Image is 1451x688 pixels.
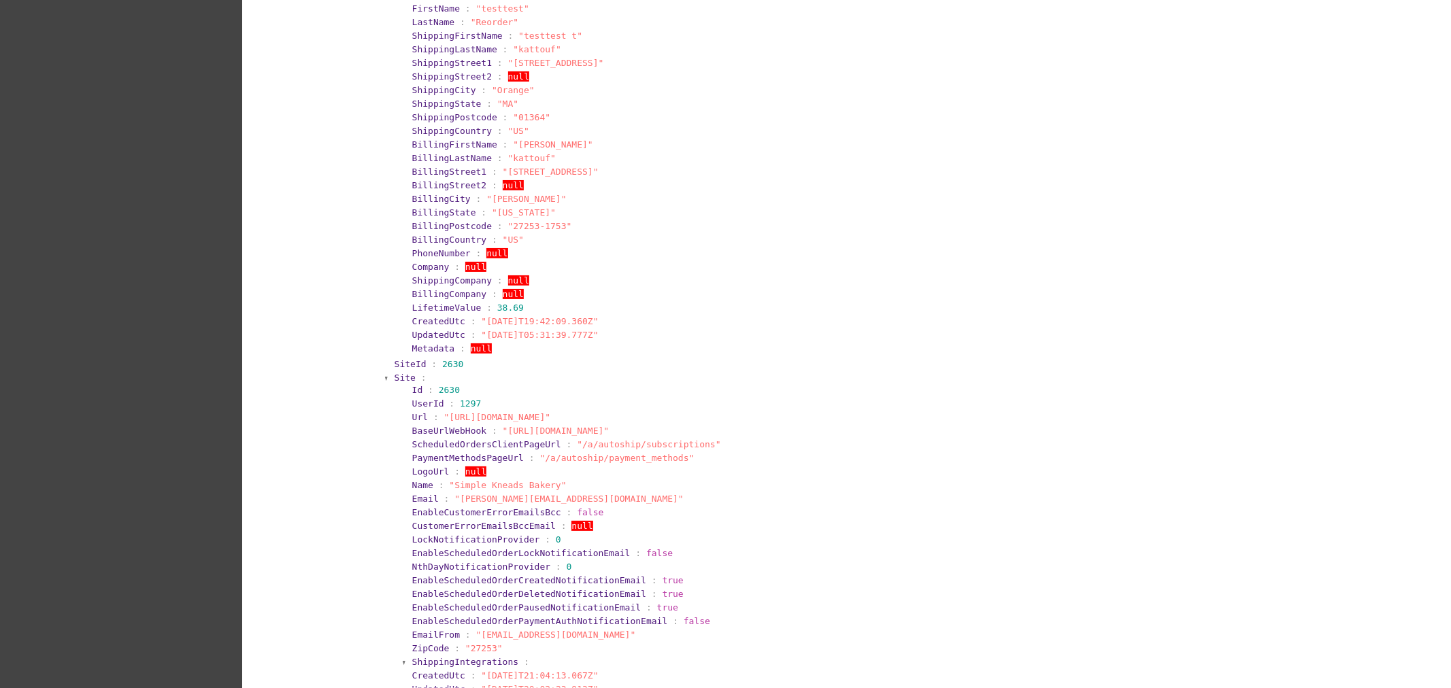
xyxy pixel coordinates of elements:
span: : [465,3,471,14]
span: Url [412,412,428,422]
span: ZipCode [412,643,450,653]
span: : [492,289,497,299]
span: false [684,616,710,626]
span: null [508,275,529,286]
span: : [486,303,492,313]
span: LastName [412,17,455,27]
span: : [652,589,657,599]
span: ScheduledOrdersClientPageUrl [412,439,561,449]
span: : [460,343,465,354]
span: : [439,480,444,490]
span: "MA" [497,99,518,109]
span: "27253-1753" [508,221,572,231]
span: : [497,221,503,231]
span: : [508,31,514,41]
span: PaymentMethodsPageUrl [412,453,524,463]
span: : [497,71,503,82]
span: LockNotificationProvider [412,534,540,545]
span: BillingStreet1 [412,167,487,177]
span: Site [395,373,416,383]
span: true [657,602,678,613]
span: : [476,248,482,258]
span: Id [412,385,423,395]
span: "[PERSON_NAME]" [486,194,566,204]
span: 0 [567,562,572,572]
span: : [454,643,460,653]
span: : [454,466,460,477]
span: ShippingLastName [412,44,497,54]
span: "[EMAIL_ADDRESS][DOMAIN_NAME]" [476,630,636,640]
span: "testtest" [476,3,529,14]
span: : [524,657,529,667]
span: BillingFirstName [412,139,497,150]
span: LifetimeValue [412,303,482,313]
span: "Simple Kneads Bakery" [449,480,566,490]
span: : [421,373,427,383]
span: Metadata [412,343,455,354]
span: "/a/autoship/subscriptions" [577,439,720,449]
span: : [492,235,497,245]
span: "/a/autoship/payment_methods" [540,453,695,463]
span: FirstName [412,3,460,14]
span: true [663,589,684,599]
span: : [444,494,450,504]
span: CreatedUtc [412,670,465,681]
span: NthDayNotificationProvider [412,562,551,572]
span: null [465,466,486,477]
span: 0 [556,534,561,545]
span: CreatedUtc [412,316,465,326]
span: "[URL][DOMAIN_NAME]" [444,412,551,422]
span: false [646,548,673,558]
span: 1297 [460,398,481,409]
span: null [503,289,524,299]
span: : [431,359,437,369]
span: "[DATE]T21:04:13.067Z" [481,670,598,681]
span: UserId [412,398,444,409]
span: EnableScheduledOrderLockNotificationEmail [412,548,631,558]
span: : [545,534,550,545]
span: "Orange" [492,85,535,95]
span: ShippingIntegrations [412,657,519,667]
span: : [635,548,641,558]
span: UpdatedUtc [412,330,465,340]
span: ShippingPostcode [412,112,497,122]
span: ShippingStreet1 [412,58,492,68]
span: EnableScheduledOrderPausedNotificationEmail [412,602,641,613]
span: SiteId [395,359,427,369]
span: 2630 [442,359,463,369]
span: "[DATE]T05:31:39.777Z" [481,330,598,340]
span: "US" [503,235,524,245]
span: : [503,112,508,122]
span: LogoUrl [412,466,450,477]
span: BillingPostcode [412,221,492,231]
span: : [497,275,503,286]
span: ShippingFirstName [412,31,503,41]
span: BaseUrlWebHook [412,426,487,436]
span: null [508,71,529,82]
span: : [567,439,572,449]
span: EnableScheduledOrderDeletedNotificationEmail [412,589,646,599]
span: : [449,398,454,409]
span: ShippingState [412,99,482,109]
span: "kattouf" [513,44,561,54]
span: ShippingCompany [412,275,492,286]
span: 38.69 [497,303,524,313]
span: "[PERSON_NAME][EMAIL_ADDRESS][DOMAIN_NAME]" [454,494,684,504]
span: : [433,412,439,422]
span: : [673,616,678,626]
span: ShippingCountry [412,126,492,136]
span: "[PERSON_NAME]" [513,139,593,150]
span: Email [412,494,439,504]
span: "[US_STATE]" [492,207,556,218]
span: : [465,630,471,640]
span: Company [412,262,450,272]
span: BillingLastName [412,153,492,163]
span: : [481,85,486,95]
span: : [471,670,476,681]
span: : [492,180,497,190]
span: : [646,602,652,613]
span: "US" [508,126,529,136]
span: "[STREET_ADDRESS]" [503,167,599,177]
span: : [567,507,572,517]
span: : [476,194,482,204]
